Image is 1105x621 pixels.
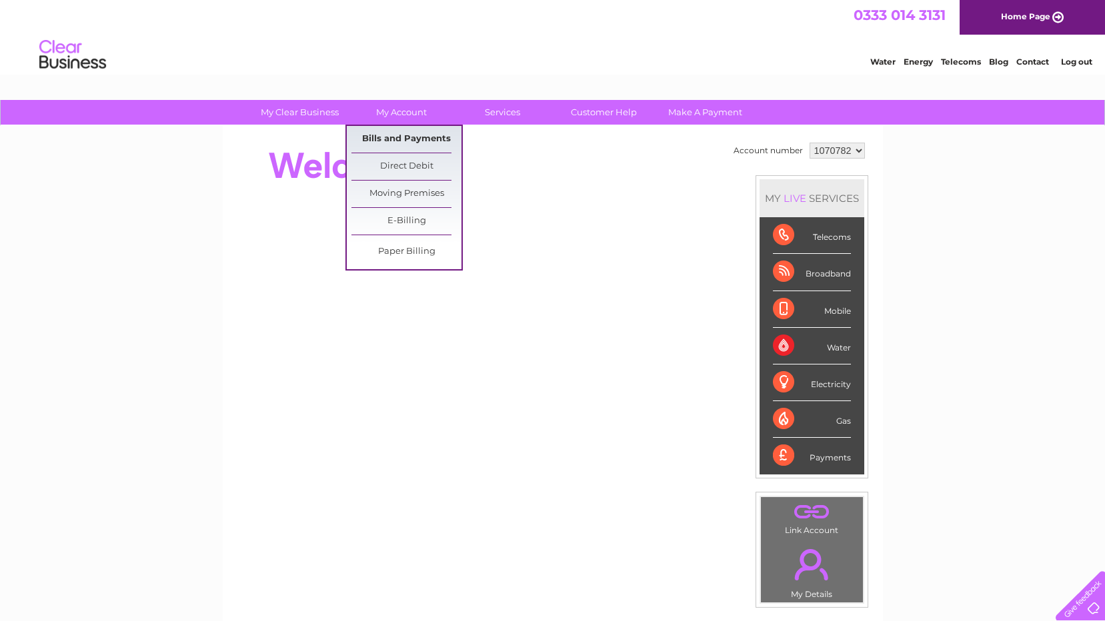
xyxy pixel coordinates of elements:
[351,181,461,207] a: Moving Premises
[854,7,946,23] a: 0333 014 3131
[773,291,851,328] div: Mobile
[351,126,461,153] a: Bills and Payments
[773,401,851,438] div: Gas
[773,328,851,364] div: Water
[351,153,461,180] a: Direct Debit
[760,496,864,538] td: Link Account
[346,100,456,125] a: My Account
[245,100,355,125] a: My Clear Business
[238,7,868,65] div: Clear Business is a trading name of Verastar Limited (registered in [GEOGRAPHIC_DATA] No. 3667643...
[760,538,864,603] td: My Details
[351,208,461,235] a: E-Billing
[447,100,558,125] a: Services
[1016,57,1049,67] a: Contact
[764,500,860,524] a: .
[760,179,864,217] div: MY SERVICES
[1061,57,1092,67] a: Log out
[941,57,981,67] a: Telecoms
[773,254,851,291] div: Broadband
[904,57,933,67] a: Energy
[781,192,809,205] div: LIVE
[764,541,860,588] a: .
[773,438,851,474] div: Payments
[773,217,851,254] div: Telecoms
[39,35,107,75] img: logo.png
[730,139,806,162] td: Account number
[549,100,659,125] a: Customer Help
[989,57,1008,67] a: Blog
[773,364,851,401] div: Electricity
[870,57,896,67] a: Water
[351,239,461,265] a: Paper Billing
[650,100,760,125] a: Make A Payment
